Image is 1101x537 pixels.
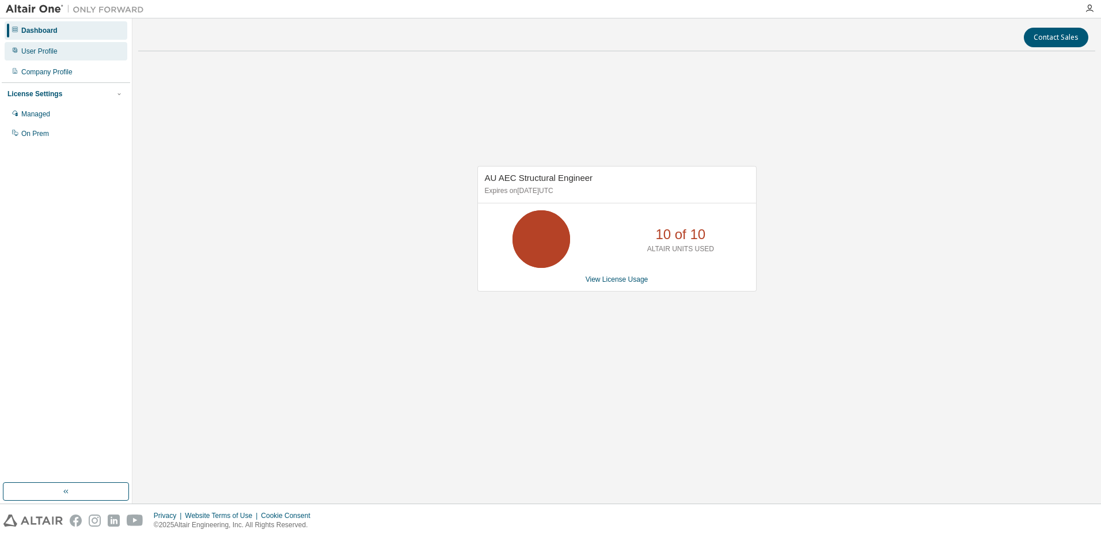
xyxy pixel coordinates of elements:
[89,515,101,527] img: instagram.svg
[3,515,63,527] img: altair_logo.svg
[127,515,143,527] img: youtube.svg
[655,225,705,244] p: 10 of 10
[21,47,58,56] div: User Profile
[586,275,648,283] a: View License Usage
[108,515,120,527] img: linkedin.svg
[485,186,746,196] p: Expires on [DATE] UTC
[21,129,49,138] div: On Prem
[1024,28,1088,47] button: Contact Sales
[154,511,185,520] div: Privacy
[7,89,62,99] div: License Settings
[154,520,317,530] p: © 2025 Altair Engineering, Inc. All Rights Reserved.
[485,173,593,183] span: AU AEC Structural Engineer
[21,26,58,35] div: Dashboard
[70,515,82,527] img: facebook.svg
[261,511,317,520] div: Cookie Consent
[185,511,261,520] div: Website Terms of Use
[21,67,73,77] div: Company Profile
[6,3,150,15] img: Altair One
[21,109,50,119] div: Managed
[647,244,714,254] p: ALTAIR UNITS USED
